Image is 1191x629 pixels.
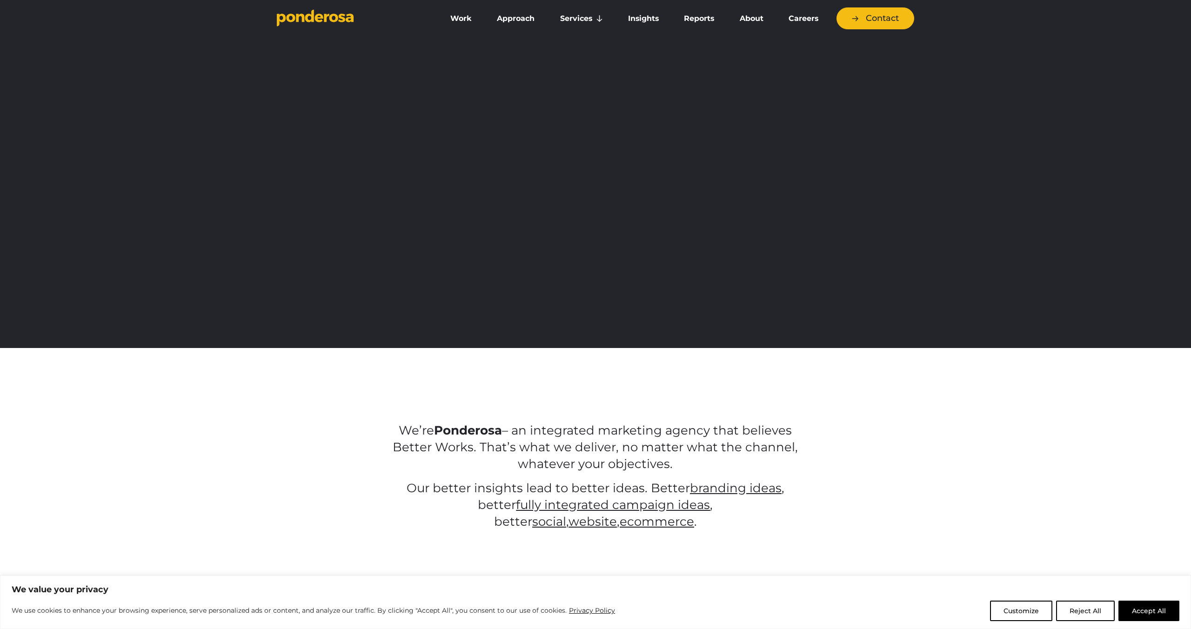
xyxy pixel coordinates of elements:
[486,9,545,28] a: Approach
[12,584,1179,595] p: We value your privacy
[569,605,616,616] a: Privacy Policy
[12,605,616,616] p: We use cookies to enhance your browsing experience, serve personalized ads or content, and analyz...
[532,514,566,529] a: social
[729,9,774,28] a: About
[516,497,710,512] a: fully integrated campaign ideas
[836,7,914,29] a: Contact
[778,9,829,28] a: Careers
[569,514,617,529] a: website
[549,9,614,28] a: Services
[617,9,669,28] a: Insights
[385,422,805,473] p: We’re – an integrated marketing agency that believes Better Works. That’s what we deliver, no mat...
[434,423,502,438] strong: Ponderosa
[385,480,805,530] p: Our better insights lead to better ideas. Better , better , better , , .
[440,9,482,28] a: Work
[277,9,426,28] a: Go to homepage
[620,514,694,529] a: ecommerce
[990,601,1052,621] button: Customize
[673,9,725,28] a: Reports
[690,481,782,495] a: branding ideas
[1056,601,1115,621] button: Reject All
[1118,601,1179,621] button: Accept All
